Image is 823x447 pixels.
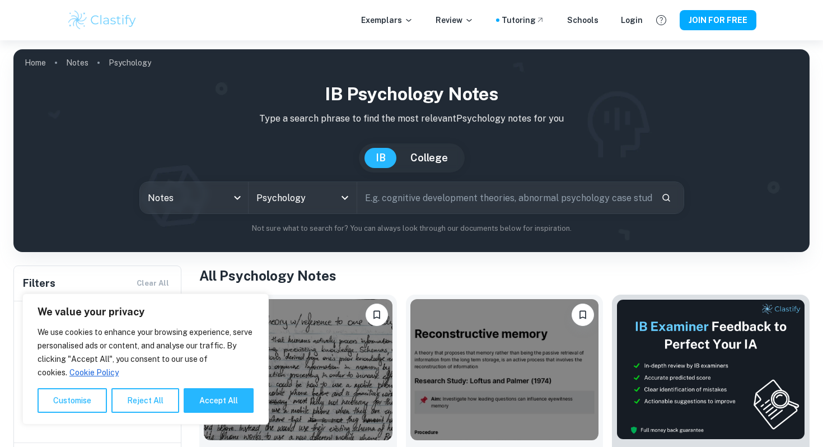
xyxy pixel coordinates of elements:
[25,55,46,71] a: Home
[436,14,474,26] p: Review
[567,14,598,26] a: Schools
[652,11,671,30] button: Help and Feedback
[410,299,599,440] img: Psychology Notes example thumbnail: Reconstructive memory
[67,9,138,31] img: Clastify logo
[140,182,248,213] div: Notes
[680,10,756,30] button: JOIN FOR FREE
[184,388,254,413] button: Accept All
[22,112,801,125] p: Type a search phrase to find the most relevant Psychology notes for you
[109,57,151,69] p: Psychology
[22,81,801,108] h1: IB Psychology Notes
[111,388,179,413] button: Reject All
[69,367,119,378] a: Cookie Policy
[199,266,810,286] h1: All Psychology Notes
[616,299,805,440] img: Thumbnail
[38,325,254,379] p: We use cookies to enhance your browsing experience, serve personalised ads or content, and analys...
[657,188,676,207] button: Search
[23,276,55,291] h6: Filters
[399,148,459,168] button: College
[204,299,392,440] img: Psychology Notes example thumbnail: SAQ - Describe schema theory with refere
[366,304,388,326] button: Please log in to bookmark exemplars
[38,388,107,413] button: Customise
[38,305,254,319] p: We value your privacy
[337,190,353,206] button: Open
[361,14,413,26] p: Exemplars
[22,294,269,425] div: We value your privacy
[13,49,810,252] img: profile cover
[357,182,652,213] input: E.g. cognitive development theories, abnormal psychology case studies, social psychology experime...
[502,14,545,26] a: Tutoring
[66,55,88,71] a: Notes
[364,148,397,168] button: IB
[621,14,643,26] a: Login
[22,223,801,234] p: Not sure what to search for? You can always look through our documents below for inspiration.
[572,304,594,326] button: Please log in to bookmark exemplars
